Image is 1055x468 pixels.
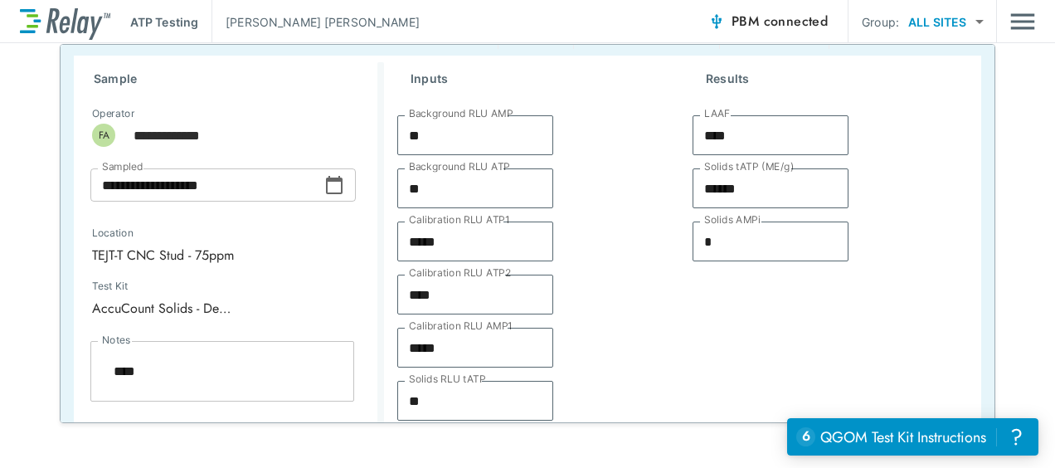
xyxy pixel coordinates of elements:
[411,69,666,89] h3: Inputs
[130,13,198,31] p: ATP Testing
[787,418,1038,456] iframe: Resource center
[409,320,513,332] label: Calibration RLU AMP1
[80,291,248,324] div: AccuCount Solids - Deposit
[409,267,511,279] label: Calibration RLU ATP2
[409,161,510,173] label: Background RLU ATP
[1010,6,1035,37] button: Main menu
[706,69,961,89] h3: Results
[92,124,115,147] div: FA
[92,280,218,292] label: Test Kit
[409,214,509,226] label: Calibration RLU ATP1
[102,334,130,346] label: Notes
[732,10,828,33] span: PBM
[226,13,420,31] p: [PERSON_NAME] [PERSON_NAME]
[702,5,834,38] button: PBM connected
[1010,6,1035,37] img: Drawer Icon
[708,13,725,30] img: Connected Icon
[862,13,899,31] p: Group:
[704,214,761,226] label: Solids AMPi
[409,108,513,119] label: Background RLU AMP
[80,238,361,271] div: TEJT-T CNC Stud - 75ppm
[409,373,485,385] label: Solids RLU tATP
[92,108,134,119] label: Operator
[704,108,730,119] label: LAAF
[94,69,377,89] h3: Sample
[20,4,110,40] img: LuminUltra Relay
[90,168,324,202] input: Choose date, selected date is Aug 24, 2025
[764,12,829,31] span: connected
[704,161,794,173] label: Solids tATP (ME/g)
[92,227,303,239] label: Location
[102,161,143,173] label: Sampled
